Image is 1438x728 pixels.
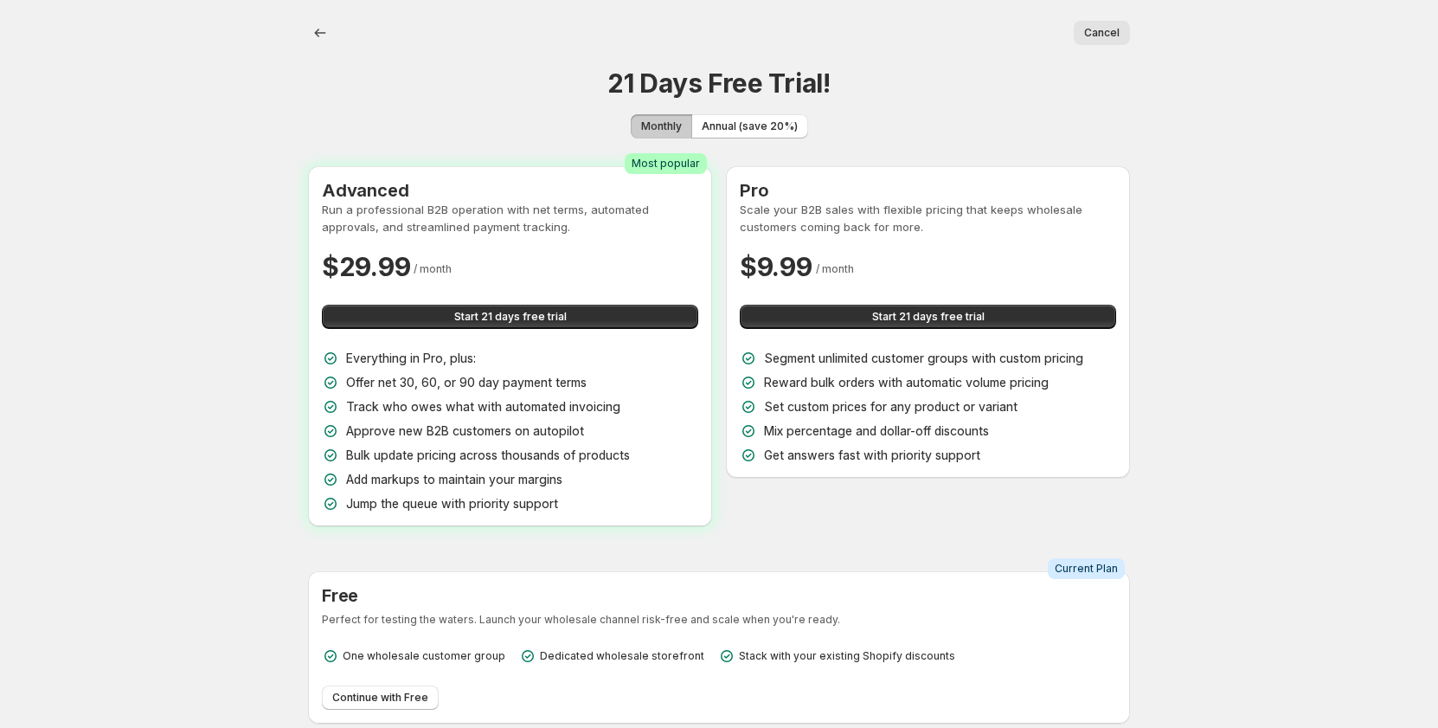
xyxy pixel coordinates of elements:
button: Cancel [1074,21,1130,45]
p: Get answers fast with priority support [764,447,980,464]
span: Annual (save 20%) [702,119,798,133]
span: Current Plan [1055,562,1118,576]
span: Offer net 30, 60, or 90 day payment terms [346,375,587,390]
span: Approve new B2B customers on autopilot [346,423,584,438]
span: / month [414,262,452,275]
p: Reward bulk orders with automatic volume pricing [764,374,1049,391]
button: Monthly [631,114,692,139]
button: Start 21 days free trial [322,305,698,329]
button: Start 21 days free trial [740,305,1116,329]
p: Scale your B2B sales with flexible pricing that keeps wholesale customers coming back for more. [740,201,1116,235]
p: Run a professional B2B operation with net terms, automated approvals, and streamlined payment tra... [322,201,698,235]
h2: $ 29.99 [322,249,410,284]
h1: 21 Days Free Trial! [607,66,830,100]
span: Jump the queue with priority support [346,496,558,511]
p: Bulk update pricing across thousands of products [346,447,630,464]
span: Monthly [641,119,682,133]
span: Start 21 days free trial [454,310,567,324]
button: Billing.buttons.back [308,21,332,45]
h3: Free [322,585,1116,606]
p: Perfect for testing the waters. Launch your wholesale channel risk-free and scale when you're ready. [322,613,1116,627]
span: Continue with Free [332,691,428,705]
span: Cancel [1084,26,1120,40]
h3: Pro [740,180,1116,201]
span: Add markups to maintain your margins [346,472,562,486]
span: Start 21 days free trial [872,310,985,324]
span: Track who owes what with automated invoicing [346,399,620,414]
span: / month [816,262,854,275]
p: Set custom prices for any product or variant [764,398,1018,416]
h3: Advanced [322,180,698,201]
p: Segment unlimited customer groups with custom pricing [764,350,1083,367]
p: One wholesale customer group [343,649,505,663]
button: Continue with Free [322,686,439,710]
p: Mix percentage and dollar-off discounts [764,422,989,440]
button: Annual (save 20%) [691,114,808,139]
h2: $ 9.99 [740,249,812,284]
p: Dedicated wholesale storefront [540,649,704,663]
span: Most popular [632,157,700,171]
span: Everything in Pro, plus: [346,351,476,365]
p: Stack with your existing Shopify discounts [739,649,955,663]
